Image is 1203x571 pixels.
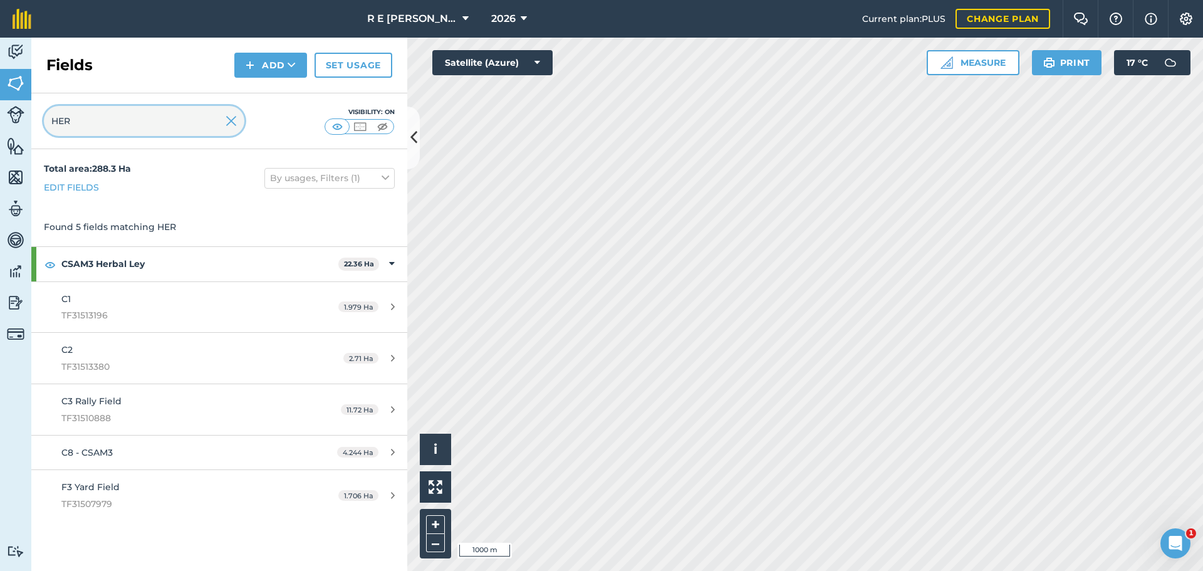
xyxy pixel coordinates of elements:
[13,9,31,29] img: fieldmargin Logo
[341,404,378,415] span: 11.72 Ha
[491,11,516,26] span: 2026
[1108,13,1123,25] img: A question mark icon
[325,107,395,117] div: Visibility: On
[7,231,24,249] img: svg+xml;base64,PD94bWwgdmVyc2lvbj0iMS4wIiBlbmNvZGluZz0idXRmLTgiPz4KPCEtLSBHZW5lcmF0b3I6IEFkb2JlIE...
[956,9,1050,29] a: Change plan
[61,497,297,511] span: TF31507979
[1043,55,1055,70] img: svg+xml;base64,PHN2ZyB4bWxucz0iaHR0cDovL3d3dy53My5vcmcvMjAwMC9zdmciIHdpZHRoPSIxOSIgaGVpZ2h0PSIyNC...
[434,441,437,457] span: i
[61,481,120,493] span: F3 Yard Field
[7,325,24,343] img: svg+xml;base64,PD94bWwgdmVyc2lvbj0iMS4wIiBlbmNvZGluZz0idXRmLTgiPz4KPCEtLSBHZW5lcmF0b3I6IEFkb2JlIE...
[1186,528,1196,538] span: 1
[61,344,73,355] span: C2
[1127,50,1148,75] span: 17 ° C
[344,259,374,268] strong: 22.36 Ha
[31,470,407,521] a: F3 Yard FieldTF315079791.706 Ha
[61,411,297,425] span: TF31510888
[1158,50,1183,75] img: svg+xml;base64,PD94bWwgdmVyc2lvbj0iMS4wIiBlbmNvZGluZz0idXRmLTgiPz4KPCEtLSBHZW5lcmF0b3I6IEFkb2JlIE...
[44,163,131,174] strong: Total area : 288.3 Ha
[31,207,407,246] div: Found 5 fields matching HER
[246,58,254,73] img: svg+xml;base64,PHN2ZyB4bWxucz0iaHR0cDovL3d3dy53My5vcmcvMjAwMC9zdmciIHdpZHRoPSIxNCIgaGVpZ2h0PSIyNC...
[315,53,392,78] a: Set usage
[343,353,378,364] span: 2.71 Ha
[226,113,237,128] img: svg+xml;base64,PHN2ZyB4bWxucz0iaHR0cDovL3d3dy53My5vcmcvMjAwMC9zdmciIHdpZHRoPSIyMiIgaGVpZ2h0PSIzMC...
[7,137,24,155] img: svg+xml;base64,PHN2ZyB4bWxucz0iaHR0cDovL3d3dy53My5vcmcvMjAwMC9zdmciIHdpZHRoPSI1NiIgaGVpZ2h0PSI2MC...
[31,436,407,469] a: C8 - CSAM34.244 Ha
[330,120,345,133] img: svg+xml;base64,PHN2ZyB4bWxucz0iaHR0cDovL3d3dy53My5vcmcvMjAwMC9zdmciIHdpZHRoPSI1MCIgaGVpZ2h0PSI0MC...
[338,301,378,312] span: 1.979 Ha
[337,447,378,458] span: 4.244 Ha
[46,55,93,75] h2: Fields
[420,434,451,465] button: i
[1114,50,1190,75] button: 17 °C
[61,293,71,305] span: C1
[7,106,24,123] img: svg+xml;base64,PD94bWwgdmVyc2lvbj0iMS4wIiBlbmNvZGluZz0idXRmLTgiPz4KPCEtLSBHZW5lcmF0b3I6IEFkb2JlIE...
[61,247,338,281] strong: CSAM3 Herbal Ley
[352,120,368,133] img: svg+xml;base64,PHN2ZyB4bWxucz0iaHR0cDovL3d3dy53My5vcmcvMjAwMC9zdmciIHdpZHRoPSI1MCIgaGVpZ2h0PSI0MC...
[264,168,395,188] button: By usages, Filters (1)
[426,534,445,552] button: –
[31,282,407,333] a: C1TF315131961.979 Ha
[44,257,56,272] img: svg+xml;base64,PHN2ZyB4bWxucz0iaHR0cDovL3d3dy53My5vcmcvMjAwMC9zdmciIHdpZHRoPSIxOCIgaGVpZ2h0PSIyNC...
[1032,50,1102,75] button: Print
[432,50,553,75] button: Satellite (Azure)
[862,12,945,26] span: Current plan : PLUS
[31,247,407,281] div: CSAM3 Herbal Ley22.36 Ha
[1145,11,1157,26] img: svg+xml;base64,PHN2ZyB4bWxucz0iaHR0cDovL3d3dy53My5vcmcvMjAwMC9zdmciIHdpZHRoPSIxNyIgaGVpZ2h0PSIxNy...
[7,74,24,93] img: svg+xml;base64,PHN2ZyB4bWxucz0iaHR0cDovL3d3dy53My5vcmcvMjAwMC9zdmciIHdpZHRoPSI1NiIgaGVpZ2h0PSI2MC...
[7,293,24,312] img: svg+xml;base64,PD94bWwgdmVyc2lvbj0iMS4wIiBlbmNvZGluZz0idXRmLTgiPz4KPCEtLSBHZW5lcmF0b3I6IEFkb2JlIE...
[7,43,24,61] img: svg+xml;base64,PD94bWwgdmVyc2lvbj0iMS4wIiBlbmNvZGluZz0idXRmLTgiPz4KPCEtLSBHZW5lcmF0b3I6IEFkb2JlIE...
[31,384,407,435] a: C3 Rally FieldTF3151088811.72 Ha
[940,56,953,69] img: Ruler icon
[7,199,24,218] img: svg+xml;base64,PD94bWwgdmVyc2lvbj0iMS4wIiBlbmNvZGluZz0idXRmLTgiPz4KPCEtLSBHZW5lcmF0b3I6IEFkb2JlIE...
[61,360,297,374] span: TF31513380
[7,545,24,557] img: svg+xml;base64,PD94bWwgdmVyc2lvbj0iMS4wIiBlbmNvZGluZz0idXRmLTgiPz4KPCEtLSBHZW5lcmF0b3I6IEFkb2JlIE...
[44,181,99,194] a: Edit fields
[44,106,244,136] input: Search
[1160,528,1190,558] iframe: Intercom live chat
[1073,13,1088,25] img: Two speech bubbles overlapping with the left bubble in the forefront
[375,120,390,133] img: svg+xml;base64,PHN2ZyB4bWxucz0iaHR0cDovL3d3dy53My5vcmcvMjAwMC9zdmciIHdpZHRoPSI1MCIgaGVpZ2h0PSI0MC...
[927,50,1019,75] button: Measure
[61,308,297,322] span: TF31513196
[31,333,407,384] a: C2TF315133802.71 Ha
[61,447,113,458] span: C8 - CSAM3
[7,168,24,187] img: svg+xml;base64,PHN2ZyB4bWxucz0iaHR0cDovL3d3dy53My5vcmcvMjAwMC9zdmciIHdpZHRoPSI1NiIgaGVpZ2h0PSI2MC...
[7,262,24,281] img: svg+xml;base64,PD94bWwgdmVyc2lvbj0iMS4wIiBlbmNvZGluZz0idXRmLTgiPz4KPCEtLSBHZW5lcmF0b3I6IEFkb2JlIE...
[367,11,457,26] span: R E [PERSON_NAME]
[1179,13,1194,25] img: A cog icon
[338,490,378,501] span: 1.706 Ha
[234,53,307,78] button: Add
[429,480,442,494] img: Four arrows, one pointing top left, one top right, one bottom right and the last bottom left
[426,515,445,534] button: +
[61,396,122,407] span: C3 Rally Field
